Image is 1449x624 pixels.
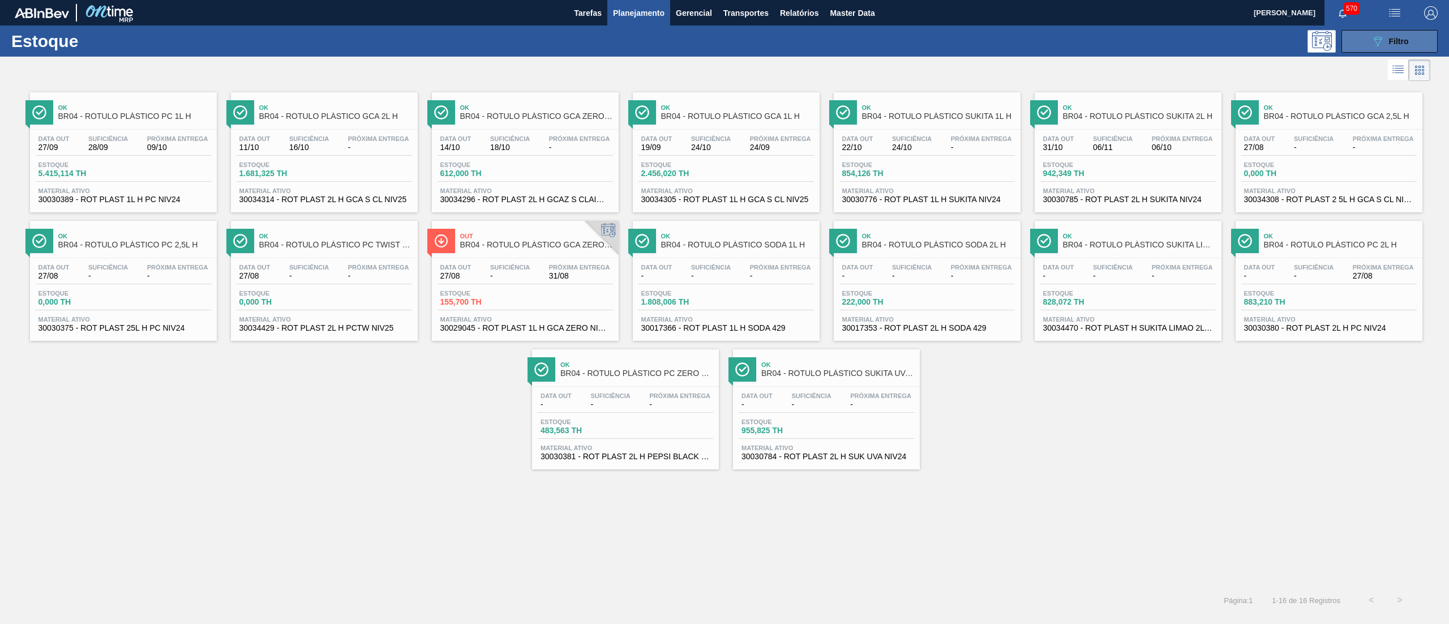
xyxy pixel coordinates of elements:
a: ÍconeOkBR04 - RÓTULO PLÁSTICO PC 1L HData out27/09Suficiência28/09Próxima Entrega09/10Estoque5.41... [22,84,222,212]
span: 27/08 [38,272,70,280]
span: Filtro [1389,37,1409,46]
span: Ok [862,233,1015,240]
span: Material ativo [842,316,1012,323]
span: 0,000 TH [239,298,319,306]
span: Suficiência [1294,135,1334,142]
a: ÍconeOkBR04 - ROTULO PLÁSTICO SUKITA LIMÃO 2L HData out-Suficiência-Próxima Entrega-Estoque828,07... [1026,212,1227,341]
span: Data out [842,264,873,271]
span: Data out [641,135,672,142]
img: Ícone [32,105,46,119]
span: Material ativo [641,316,811,323]
img: Ícone [836,105,850,119]
span: Material ativo [1244,187,1414,194]
span: - [1152,272,1213,280]
span: - [1294,272,1334,280]
span: Próxima Entrega [1152,264,1213,271]
span: Material ativo [38,316,208,323]
span: 09/10 [147,143,208,152]
a: ÍconeOkBR04 - RÓTULO PLÁSTICO SODA 2L HData out-Suficiência-Próxima Entrega-Estoque222,000 THMate... [825,212,1026,341]
span: Estoque [1244,290,1323,297]
span: Gerencial [676,6,712,20]
span: 828,072 TH [1043,298,1122,306]
span: - [88,272,128,280]
span: Ok [862,104,1015,111]
span: Data out [1043,135,1074,142]
a: ÍconeOkBR04 - RÓTULO PLÁSTICO SUKITA 1L HData out22/10Suficiência24/10Próxima Entrega-Estoque854,... [825,84,1026,212]
span: Estoque [842,161,921,168]
span: 28/09 [88,143,128,152]
a: ÍconeOkBR04 - RÓTULO PLÁSTICO GCA 2,5L HData out27/08Suficiência-Próxima Entrega-Estoque0,000 THM... [1227,84,1428,212]
span: Material ativo [541,445,710,451]
span: Material ativo [741,445,911,451]
span: Data out [38,135,70,142]
span: Estoque [842,290,921,297]
span: Próxima Entrega [348,135,409,142]
span: - [348,272,409,280]
span: 5.415,114 TH [38,169,118,178]
span: - [1294,143,1334,152]
span: BR04 - RÓTULO PLÁSTICO PC 2,5L H [58,241,211,249]
img: Ícone [233,234,247,248]
span: Data out [38,264,70,271]
span: Estoque [541,418,620,425]
span: Próxima Entrega [850,392,911,399]
span: Material ativo [38,187,208,194]
span: 27/08 [1353,272,1414,280]
a: ÍconeOkBR04 - RÓTULO PLÁSTICO GCA 2L HData out11/10Suficiência16/10Próxima Entrega-Estoque1.681,3... [222,84,423,212]
span: 222,000 TH [842,298,921,306]
span: 30017366 - ROT PLAST 1L H SODA 429 [641,324,811,332]
span: 30029045 - ROT PLAST 1L H GCA ZERO NIV24 [440,324,610,332]
span: 31/10 [1043,143,1074,152]
span: 1.808,006 TH [641,298,721,306]
span: Página : 1 [1224,596,1253,605]
span: BR04 - ROTULO PLÁSTICO SUKITA LIMÃO 2L H [1063,241,1216,249]
img: Ícone [735,362,749,377]
span: 30030375 - ROT PLAST 25L H PC NIV24 [38,324,208,332]
span: 11/10 [239,143,271,152]
span: 24/10 [691,143,731,152]
span: Material ativo [440,316,610,323]
span: Ok [761,361,914,368]
span: Próxima Entrega [951,264,1012,271]
span: - [741,400,773,409]
img: Ícone [434,105,448,119]
img: Ícone [32,234,46,248]
span: Próxima Entrega [147,135,208,142]
img: Ícone [635,234,649,248]
span: Suficiência [289,135,329,142]
span: BR04 - RÓTULO PLÁSTICO GCA ZERO 2L H [460,112,613,121]
span: - [590,400,630,409]
span: Data out [641,264,672,271]
span: 30030380 - ROT PLAST 2L H PC NIV24 [1244,324,1414,332]
span: Ok [1264,233,1417,240]
span: Próxima Entrega [1353,264,1414,271]
img: Ícone [233,105,247,119]
span: Próxima Entrega [951,135,1012,142]
span: Próxima Entrega [649,392,710,399]
button: Notificações [1324,5,1361,21]
span: Data out [842,135,873,142]
span: Ok [560,361,713,368]
span: 155,700 TH [440,298,520,306]
span: 30034296 - ROT PLAST 2L H GCAZ S CLAIM NIV25 [440,195,610,204]
span: Suficiência [1294,264,1334,271]
h1: Estoque [11,35,187,48]
button: < [1357,586,1386,614]
span: 27/08 [1244,143,1275,152]
span: Suficiência [490,135,530,142]
div: Visão em Cards [1409,59,1430,81]
img: Ícone [1238,105,1252,119]
span: Suficiência [1093,135,1133,142]
span: BR04 - RÓTULO PLÁSTICO GCA 2L H [259,112,412,121]
span: Planejamento [613,6,665,20]
span: Data out [440,264,471,271]
span: BR04 - RÓTULO PLÁSTICO PC ZERO 2L H [560,369,713,378]
img: userActions [1388,6,1401,20]
span: 2.456,020 TH [641,169,721,178]
span: BR04 - RÓTULO PLÁSTICO PC 1L H [58,112,211,121]
span: BR04 - RÓTULO PLÁSTICO SODA 2L H [862,241,1015,249]
span: BR04 - RÓTULO PLÁSTICO PC TWIST 2L H [259,241,412,249]
span: Material ativo [1244,316,1414,323]
span: Data out [239,264,271,271]
span: Estoque [641,161,721,168]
